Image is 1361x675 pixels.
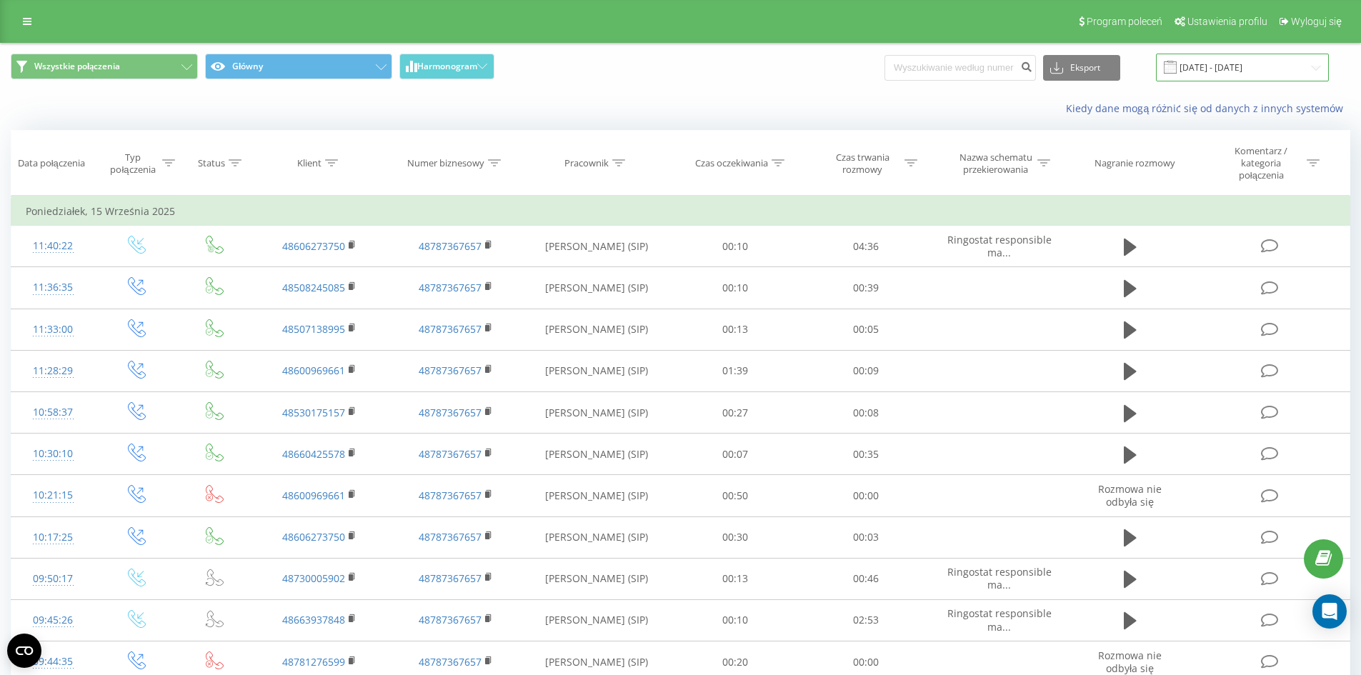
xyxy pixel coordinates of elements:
[524,350,670,391] td: [PERSON_NAME] (SIP)
[26,274,81,301] div: 11:36:35
[824,151,901,176] div: Czas trwania rozmowy
[26,440,81,468] div: 10:30:10
[282,322,345,336] a: 48507138995
[282,239,345,253] a: 48606273750
[399,54,494,79] button: Harmonogram
[419,364,482,377] a: 48787367657
[107,151,158,176] div: Typ połączenia
[564,157,609,169] div: Pracownik
[1095,157,1175,169] div: Nagranie rozmowy
[297,157,321,169] div: Klient
[670,558,801,599] td: 00:13
[419,406,482,419] a: 48787367657
[26,357,81,385] div: 11:28:29
[419,571,482,585] a: 48787367657
[282,364,345,377] a: 48600969661
[524,434,670,475] td: [PERSON_NAME] (SIP)
[524,475,670,516] td: [PERSON_NAME] (SIP)
[801,226,932,267] td: 04:36
[524,599,670,641] td: [PERSON_NAME] (SIP)
[417,61,477,71] span: Harmonogram
[1187,16,1267,27] span: Ustawienia profilu
[670,309,801,350] td: 00:13
[34,61,120,72] span: Wszystkie połączenia
[524,516,670,558] td: [PERSON_NAME] (SIP)
[26,481,81,509] div: 10:21:15
[282,655,345,669] a: 48781276599
[407,157,484,169] div: Numer biznesowy
[419,281,482,294] a: 48787367657
[1098,482,1162,509] span: Rozmowa nie odbyła się
[1066,101,1350,115] a: Kiedy dane mogą różnić się od danych z innych systemów
[1087,16,1162,27] span: Program poleceń
[884,55,1036,81] input: Wyszukiwanie według numeru
[670,350,801,391] td: 01:39
[282,406,345,419] a: 48530175157
[947,606,1052,633] span: Ringostat responsible ma...
[801,350,932,391] td: 00:09
[524,309,670,350] td: [PERSON_NAME] (SIP)
[419,447,482,461] a: 48787367657
[670,599,801,641] td: 00:10
[801,392,932,434] td: 00:08
[801,309,932,350] td: 00:05
[282,613,345,626] a: 48663937848
[801,267,932,309] td: 00:39
[670,516,801,558] td: 00:30
[419,322,482,336] a: 48787367657
[524,392,670,434] td: [PERSON_NAME] (SIP)
[957,151,1034,176] div: Nazwa schematu przekierowania
[524,558,670,599] td: [PERSON_NAME] (SIP)
[670,267,801,309] td: 00:10
[1098,649,1162,675] span: Rozmowa nie odbyła się
[1220,145,1303,181] div: Komentarz / kategoria połączenia
[419,489,482,502] a: 48787367657
[282,281,345,294] a: 48508245085
[7,634,41,668] button: Open CMP widget
[670,392,801,434] td: 00:27
[947,565,1052,591] span: Ringostat responsible ma...
[419,530,482,544] a: 48787367657
[947,233,1052,259] span: Ringostat responsible ma...
[198,157,225,169] div: Status
[801,516,932,558] td: 00:03
[282,489,345,502] a: 48600969661
[26,399,81,426] div: 10:58:37
[1043,55,1120,81] button: Eksport
[670,475,801,516] td: 00:50
[670,226,801,267] td: 00:10
[282,571,345,585] a: 48730005902
[801,434,932,475] td: 00:35
[801,475,932,516] td: 00:00
[524,267,670,309] td: [PERSON_NAME] (SIP)
[801,599,932,641] td: 02:53
[11,197,1350,226] td: Poniedziałek, 15 Września 2025
[26,232,81,260] div: 11:40:22
[524,226,670,267] td: [PERSON_NAME] (SIP)
[26,606,81,634] div: 09:45:26
[26,524,81,551] div: 10:17:25
[11,54,198,79] button: Wszystkie połączenia
[419,655,482,669] a: 48787367657
[205,54,392,79] button: Główny
[419,239,482,253] a: 48787367657
[695,157,768,169] div: Czas oczekiwania
[801,558,932,599] td: 00:46
[419,613,482,626] a: 48787367657
[1312,594,1347,629] div: Open Intercom Messenger
[282,447,345,461] a: 48660425578
[1291,16,1342,27] span: Wyloguj się
[18,157,85,169] div: Data połączenia
[670,434,801,475] td: 00:07
[282,530,345,544] a: 48606273750
[26,565,81,593] div: 09:50:17
[26,316,81,344] div: 11:33:00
